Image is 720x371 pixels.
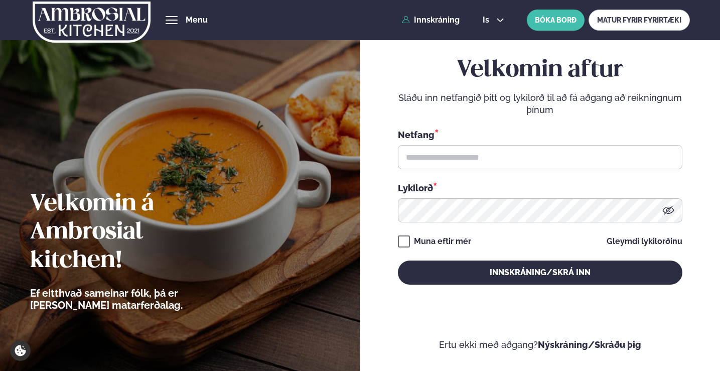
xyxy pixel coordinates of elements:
span: is [483,16,492,24]
a: Cookie settings [10,340,31,361]
p: Ef eitthvað sameinar fólk, þá er [PERSON_NAME] matarferðalag. [30,287,238,311]
button: BÓKA BORÐ [527,10,585,31]
button: is [475,16,512,24]
button: hamburger [166,14,178,26]
h2: Velkomin aftur [398,56,682,84]
a: Gleymdi lykilorðinu [607,237,682,245]
p: Ertu ekki með aðgang? [390,339,690,351]
p: Sláðu inn netfangið þitt og lykilorð til að fá aðgang að reikningnum þínum [398,92,682,116]
h2: Velkomin á Ambrosial kitchen! [30,190,238,275]
div: Lykilorð [398,181,682,194]
a: Nýskráning/Skráðu þig [538,339,641,350]
div: Netfang [398,128,682,141]
button: Innskráning/Skrá inn [398,261,682,285]
a: Innskráning [402,16,460,25]
img: logo [32,2,152,43]
a: MATUR FYRIR FYRIRTÆKI [589,10,690,31]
